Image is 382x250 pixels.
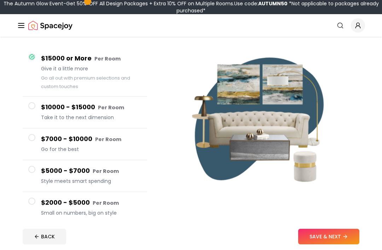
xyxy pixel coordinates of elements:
[23,160,147,192] button: $5000 - $7000 Per RoomStyle meets smart spending
[23,229,66,244] button: BACK
[41,146,141,153] span: Go for the best
[28,18,73,33] a: Spacejoy
[41,75,130,89] small: Go all out with premium selections and custom touches
[41,166,141,176] h4: $5000 - $7000
[298,229,359,244] button: SAVE & NEXT
[41,134,141,144] h4: $7000 - $10000
[41,102,141,112] h4: $10000 - $15000
[94,55,121,62] small: Per Room
[23,48,147,97] button: $15000 or More Per RoomGive it a little moreGo all out with premium selections and custom touches
[98,104,124,111] small: Per Room
[23,192,147,223] button: $2000 - $5000 Per RoomSmall on numbers, big on style
[41,114,141,121] span: Take it to the next dimension
[28,18,73,33] img: Spacejoy Logo
[41,53,141,64] h4: $15000 or More
[41,209,141,216] span: Small on numbers, big on style
[23,97,147,128] button: $10000 - $15000 Per RoomTake it to the next dimension
[93,199,119,207] small: Per Room
[95,136,121,143] small: Per Room
[41,178,141,185] span: Style meets smart spending
[41,198,141,208] h4: $2000 - $5000
[23,128,147,160] button: $7000 - $10000 Per RoomGo for the best
[41,65,141,72] span: Give it a little more
[17,14,365,37] nav: Global
[93,168,119,175] small: Per Room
